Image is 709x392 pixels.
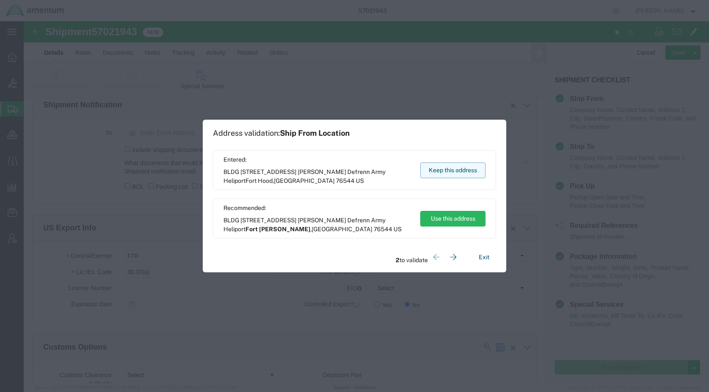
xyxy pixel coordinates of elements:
[280,129,350,137] span: Ship From Location
[356,177,364,184] span: US
[312,226,372,232] span: [GEOGRAPHIC_DATA]
[420,211,486,227] button: Use this address
[223,216,412,234] span: BLDG [STREET_ADDRESS] [PERSON_NAME] Defrenn Army Heliport ,
[223,155,412,164] span: Entered:
[420,162,486,178] button: Keep this address
[472,250,496,265] button: Exit
[374,226,392,232] span: 76544
[246,226,310,232] span: Fort [PERSON_NAME]
[394,226,402,232] span: US
[223,168,412,185] span: BLDG [STREET_ADDRESS] [PERSON_NAME] Defrenn Army Heliport ,
[274,177,335,184] span: [GEOGRAPHIC_DATA]
[213,129,350,138] h1: Address validation:
[246,177,273,184] span: Fort Hood
[223,204,412,213] span: Recommended:
[336,177,354,184] span: 76544
[396,257,399,263] span: 2
[396,249,462,266] div: to validate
